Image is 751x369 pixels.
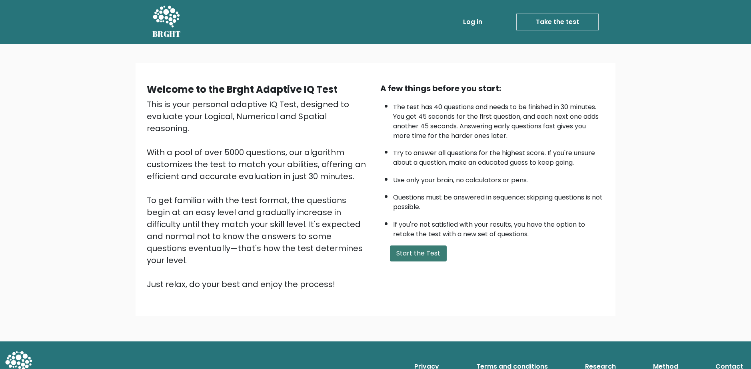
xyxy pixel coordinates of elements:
[152,29,181,39] h5: BRGHT
[147,83,338,96] b: Welcome to the Brght Adaptive IQ Test
[152,3,181,41] a: BRGHT
[393,189,604,212] li: Questions must be answered in sequence; skipping questions is not possible.
[393,216,604,239] li: If you're not satisfied with your results, you have the option to retake the test with a new set ...
[393,144,604,168] li: Try to answer all questions for the highest score. If you're unsure about a question, make an edu...
[460,14,485,30] a: Log in
[516,14,599,30] a: Take the test
[390,245,447,261] button: Start the Test
[380,82,604,94] div: A few things before you start:
[147,98,371,290] div: This is your personal adaptive IQ Test, designed to evaluate your Logical, Numerical and Spatial ...
[393,98,604,141] li: The test has 40 questions and needs to be finished in 30 minutes. You get 45 seconds for the firs...
[393,172,604,185] li: Use only your brain, no calculators or pens.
